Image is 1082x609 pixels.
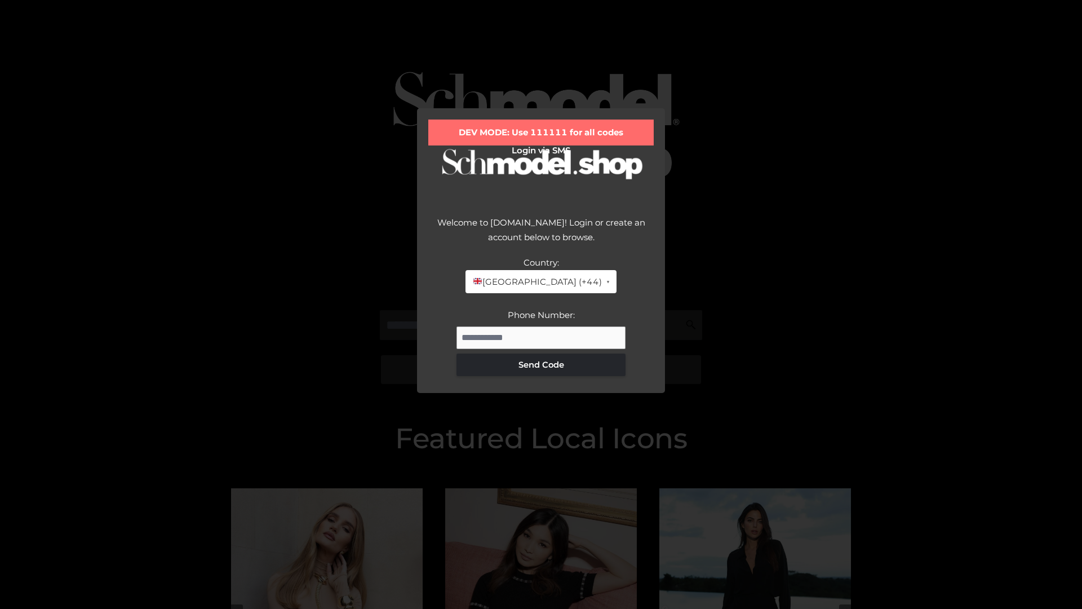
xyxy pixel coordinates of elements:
[428,215,654,255] div: Welcome to [DOMAIN_NAME]! Login or create an account below to browse.
[472,275,601,289] span: [GEOGRAPHIC_DATA] (+44)
[456,354,626,376] button: Send Code
[428,120,654,145] div: DEV MODE: Use 111111 for all codes
[473,277,482,285] img: 🇬🇧
[524,257,559,268] label: Country:
[428,145,654,156] h2: Login via SMS
[508,310,575,320] label: Phone Number:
